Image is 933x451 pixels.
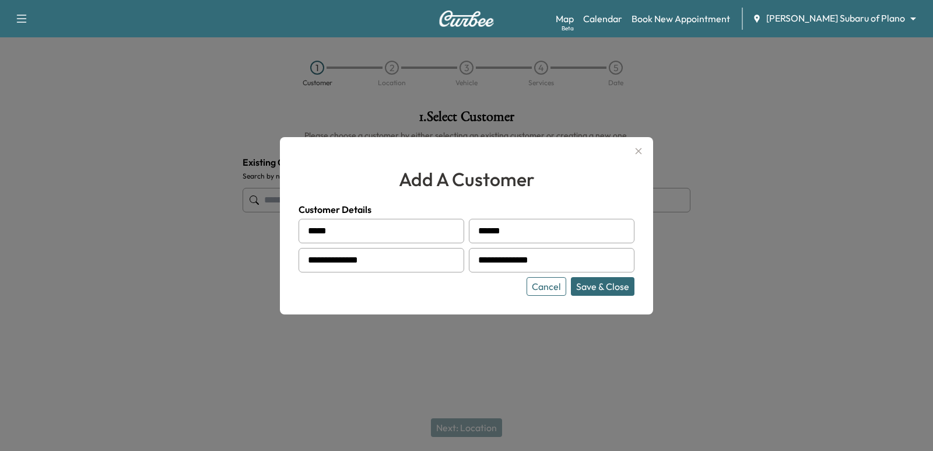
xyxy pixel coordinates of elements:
[766,12,905,25] span: [PERSON_NAME] Subaru of Plano
[562,24,574,33] div: Beta
[527,277,566,296] button: Cancel
[556,12,574,26] a: MapBeta
[632,12,730,26] a: Book New Appointment
[571,277,634,296] button: Save & Close
[439,11,494,27] img: Curbee Logo
[583,12,622,26] a: Calendar
[299,165,634,193] h2: add a customer
[299,202,634,216] h4: Customer Details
